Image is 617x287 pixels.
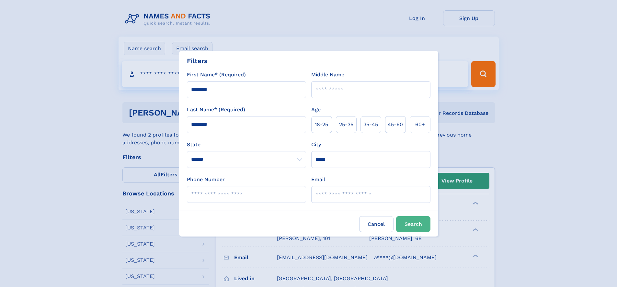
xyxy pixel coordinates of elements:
[187,141,306,149] label: State
[187,176,225,183] label: Phone Number
[363,121,378,128] span: 35‑45
[311,141,321,149] label: City
[388,121,403,128] span: 45‑60
[187,106,245,114] label: Last Name* (Required)
[187,71,246,79] label: First Name* (Required)
[396,216,430,232] button: Search
[315,121,328,128] span: 18‑25
[359,216,394,232] label: Cancel
[187,56,208,66] div: Filters
[311,176,325,183] label: Email
[415,121,425,128] span: 60+
[311,106,321,114] label: Age
[339,121,353,128] span: 25‑35
[311,71,344,79] label: Middle Name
